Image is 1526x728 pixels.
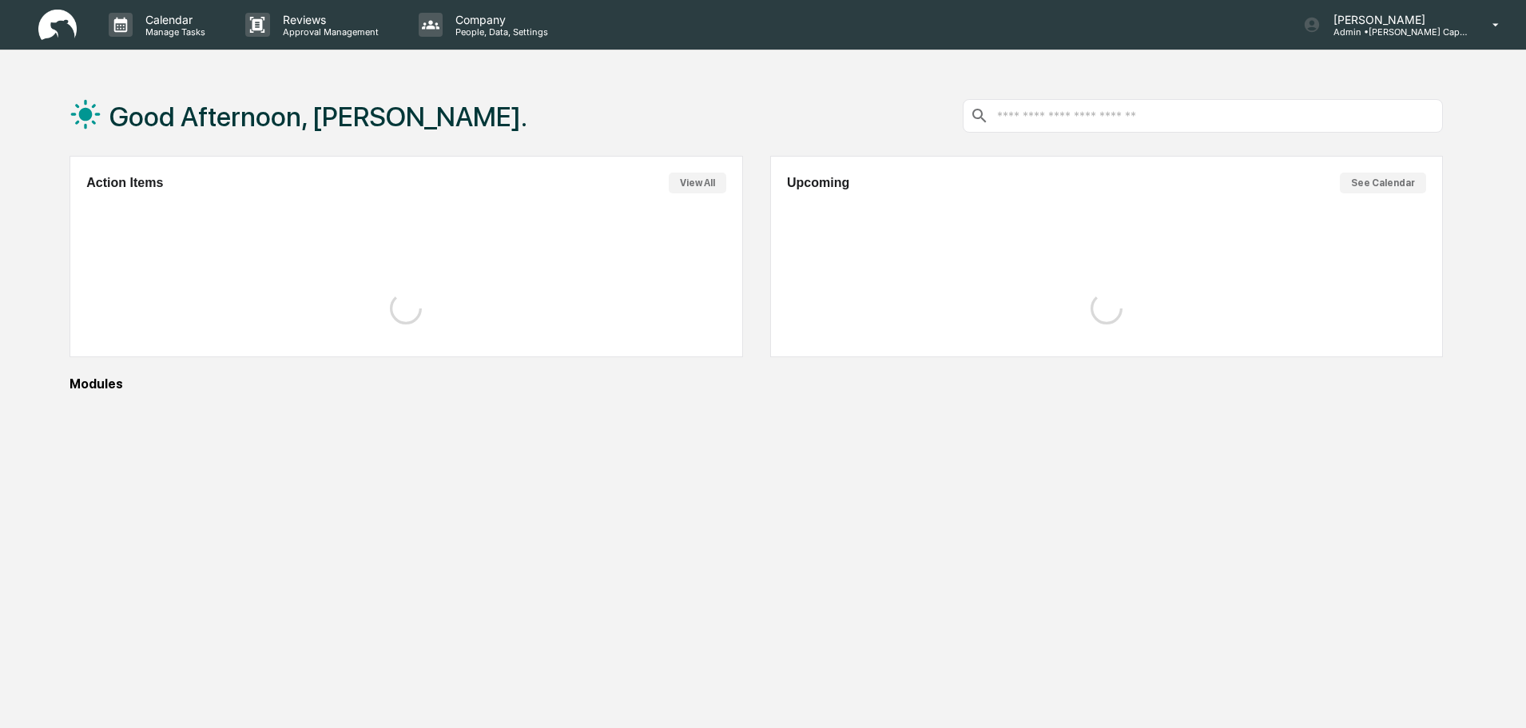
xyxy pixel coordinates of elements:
p: Admin • [PERSON_NAME] Capital [1321,26,1469,38]
p: People, Data, Settings [443,26,556,38]
h2: Action Items [86,176,163,190]
p: Company [443,13,556,26]
p: Calendar [133,13,213,26]
p: Approval Management [270,26,387,38]
img: logo [38,10,77,41]
div: Modules [70,376,1443,392]
h2: Upcoming [787,176,849,190]
button: View All [669,173,726,193]
p: [PERSON_NAME] [1321,13,1469,26]
p: Reviews [270,13,387,26]
h1: Good Afternoon, [PERSON_NAME]. [109,101,527,133]
button: See Calendar [1340,173,1426,193]
p: Manage Tasks [133,26,213,38]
